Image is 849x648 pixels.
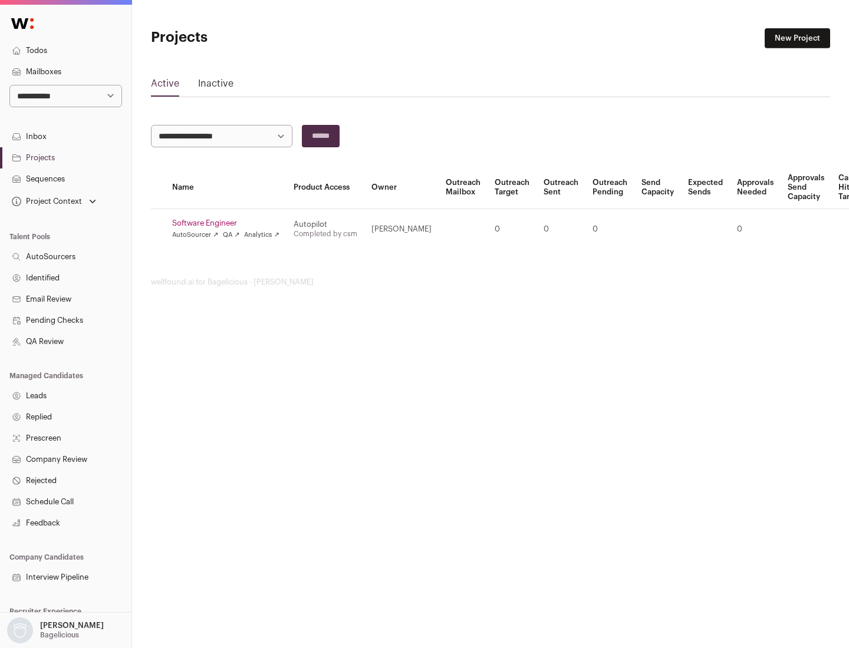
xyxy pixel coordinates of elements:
[198,77,233,95] a: Inactive
[294,220,357,229] div: Autopilot
[585,209,634,250] td: 0
[223,230,239,240] a: QA ↗
[9,193,98,210] button: Open dropdown
[765,28,830,48] a: New Project
[681,166,730,209] th: Expected Sends
[488,166,537,209] th: Outreach Target
[294,230,357,237] a: Completed by csm
[781,166,831,209] th: Approvals Send Capacity
[364,166,439,209] th: Owner
[634,166,681,209] th: Send Capacity
[151,77,179,95] a: Active
[537,209,585,250] td: 0
[172,230,218,240] a: AutoSourcer ↗
[165,166,287,209] th: Name
[439,166,488,209] th: Outreach Mailbox
[7,617,33,643] img: nopic.png
[730,209,781,250] td: 0
[585,166,634,209] th: Outreach Pending
[40,621,104,630] p: [PERSON_NAME]
[730,166,781,209] th: Approvals Needed
[287,166,364,209] th: Product Access
[9,197,82,206] div: Project Context
[151,28,377,47] h1: Projects
[244,230,279,240] a: Analytics ↗
[488,209,537,250] td: 0
[40,630,79,640] p: Bagelicious
[537,166,585,209] th: Outreach Sent
[5,12,40,35] img: Wellfound
[151,277,830,287] footer: wellfound:ai for Bagelicious - [PERSON_NAME]
[5,617,106,643] button: Open dropdown
[172,219,279,228] a: Software Engineer
[364,209,439,250] td: [PERSON_NAME]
